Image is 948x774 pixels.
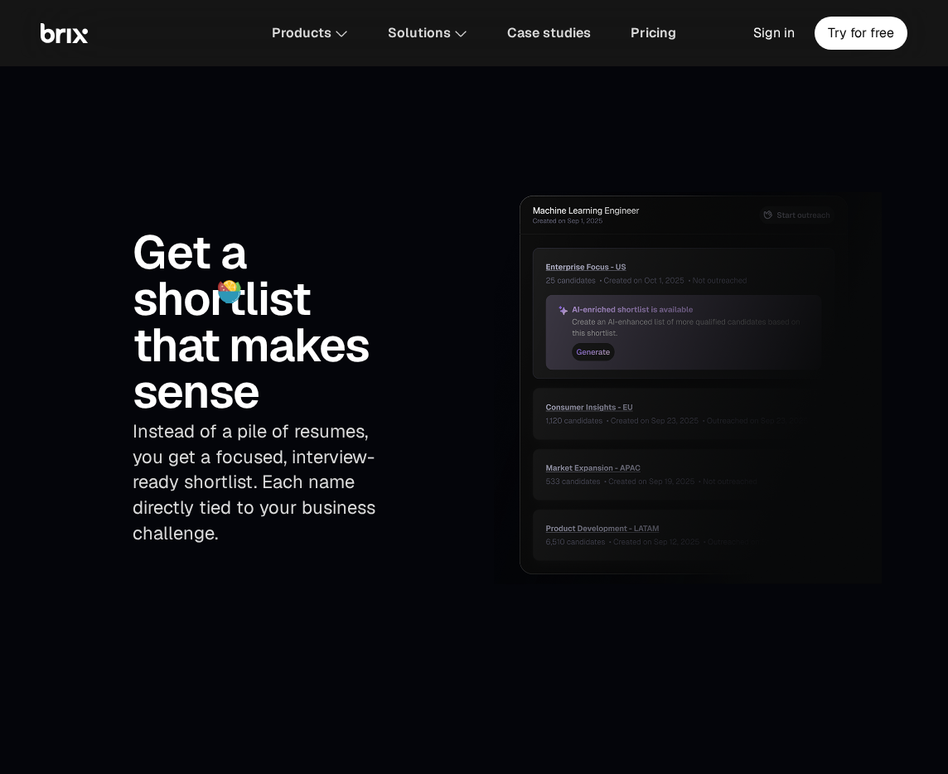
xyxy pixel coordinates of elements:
p: Instead of a pile of resumes, you get a focused, interview-ready shortlist. Each name directly ti... [133,418,388,546]
a: Pricing [621,17,686,50]
div: Sign in [743,17,805,50]
span: Pricing [631,27,676,40]
div: that makes sense [133,322,388,415]
span: Solutions [388,27,451,40]
span: Products [272,27,331,40]
a: Try for free [815,17,907,50]
a: Case studies [497,17,601,50]
div: Get a shortlist [133,230,388,322]
img: Brix Logo [41,23,88,43]
span: Case studies [507,27,591,40]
